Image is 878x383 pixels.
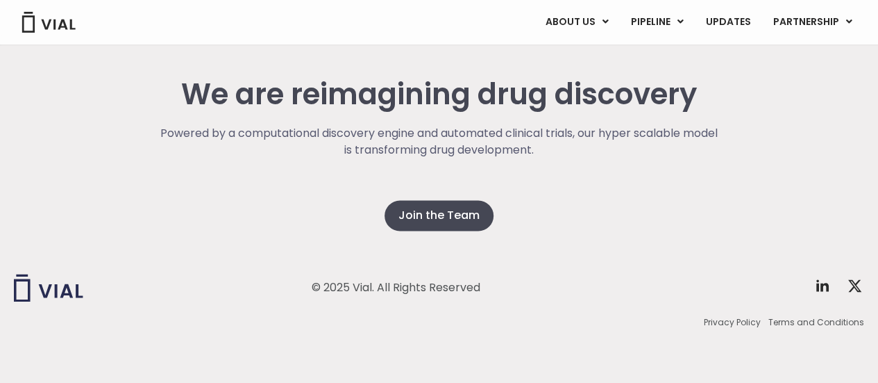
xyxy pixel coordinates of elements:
span: Join the Team [398,207,480,224]
a: Terms and Conditions [768,316,864,328]
a: ABOUT USMenu Toggle [534,10,619,34]
h2: We are reimagining drug discovery [158,78,720,111]
a: UPDATES [695,10,761,34]
a: PIPELINEMenu Toggle [620,10,694,34]
p: Powered by a computational discovery engine and automated clinical trials, our hyper scalable mod... [158,125,720,158]
a: Privacy Policy [704,316,761,328]
div: © 2025 Vial. All Rights Reserved [312,280,480,295]
img: Vial logo wih "Vial" spelled out [14,274,83,302]
a: Join the Team [385,200,493,231]
img: Vial Logo [21,12,76,33]
a: PARTNERSHIPMenu Toggle [762,10,863,34]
